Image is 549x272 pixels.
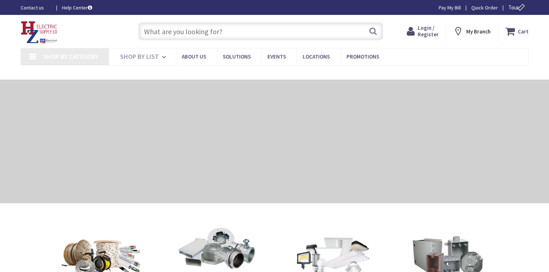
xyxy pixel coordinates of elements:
[182,53,206,60] span: About Us
[407,25,439,38] a: Login / Register
[303,53,330,60] span: Locations
[223,53,251,60] span: Solutions
[453,25,491,38] div: My Branch
[508,4,527,11] span: Tour
[21,21,58,44] img: HZ Electric Supply
[439,4,461,11] a: Pay My Bill
[466,28,491,35] strong: My Branch
[120,52,159,61] span: Shop By List
[518,25,529,38] strong: Cart
[43,52,99,61] span: Shop By Category
[267,53,286,60] span: Events
[471,4,498,11] a: Quick Order
[138,22,383,40] input: What are you looking for?
[21,4,50,11] a: Contact us
[505,25,529,38] a: Cart
[347,53,379,60] span: Promotions
[418,24,439,38] span: Login / Register
[62,4,92,11] a: Help Center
